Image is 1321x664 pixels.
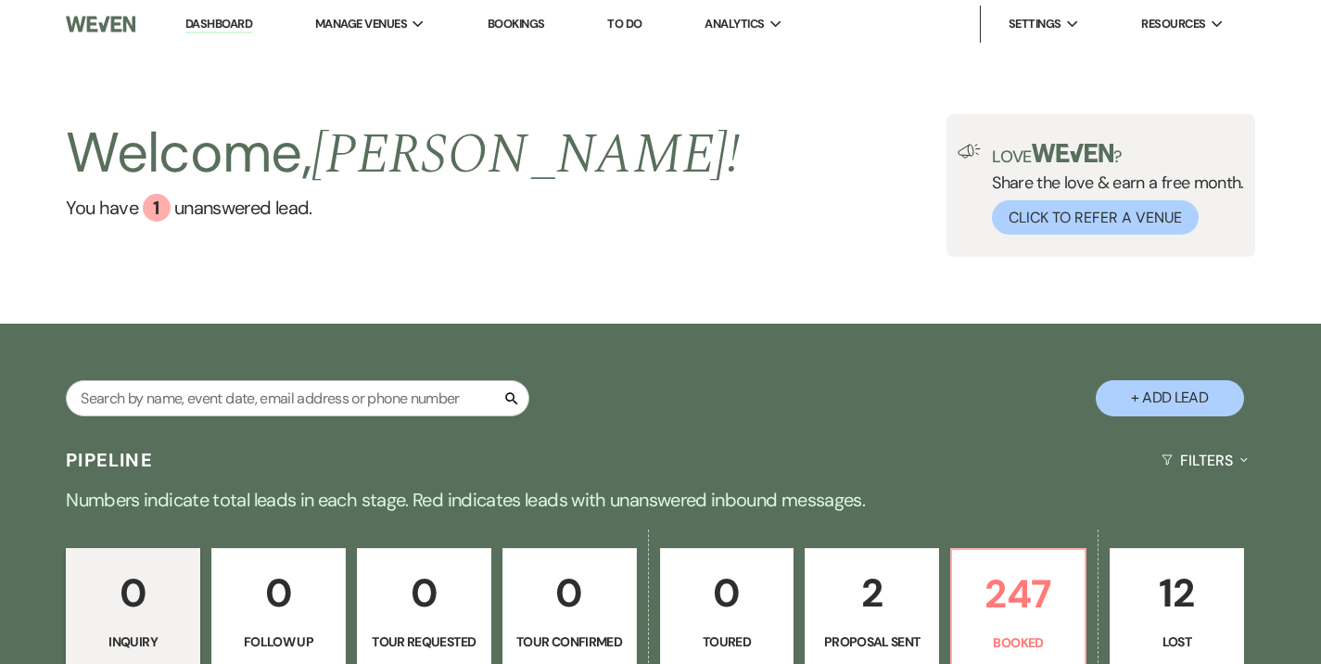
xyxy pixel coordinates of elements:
div: Share the love & earn a free month. [981,144,1244,235]
p: Toured [672,632,782,652]
span: Analytics [705,15,764,33]
span: [PERSON_NAME] ! [311,112,740,198]
a: Bookings [488,16,545,32]
h2: Welcome, [66,114,740,194]
button: Click to Refer a Venue [992,200,1199,235]
p: 0 [78,562,188,624]
input: Search by name, event date, email address or phone number [66,380,529,416]
p: 247 [963,563,1073,625]
span: Manage Venues [315,15,407,33]
span: Resources [1141,15,1205,33]
p: Proposal Sent [817,632,927,652]
h3: Pipeline [66,447,153,473]
a: Dashboard [185,16,252,33]
p: 0 [672,562,782,624]
p: Lost [1122,632,1232,652]
p: Tour Confirmed [514,632,625,652]
a: To Do [607,16,641,32]
p: 12 [1122,562,1232,624]
img: Weven Logo [66,5,135,44]
p: 0 [223,562,334,624]
span: Settings [1009,15,1061,33]
p: 0 [514,562,625,624]
p: Booked [963,632,1073,653]
p: Tour Requested [369,632,479,652]
p: Love ? [992,144,1244,165]
a: You have 1 unanswered lead. [66,194,740,222]
div: 1 [143,194,171,222]
button: + Add Lead [1096,380,1244,416]
p: Inquiry [78,632,188,652]
img: weven-logo-green.svg [1032,144,1114,162]
p: 2 [817,562,927,624]
button: Filters [1154,436,1255,485]
p: 0 [369,562,479,624]
p: Follow Up [223,632,334,652]
img: loud-speaker-illustration.svg [958,144,981,159]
